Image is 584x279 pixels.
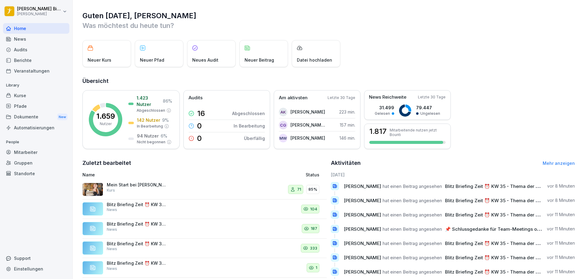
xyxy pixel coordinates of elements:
[3,80,69,90] p: Library
[369,128,387,135] h3: 1.817
[3,34,69,44] a: News
[3,23,69,34] a: Home
[57,114,68,121] div: New
[339,109,355,115] p: 223 min.
[383,212,442,218] span: hat einen Beitrag angesehen
[107,266,117,271] p: News
[297,186,301,192] p: 71
[416,104,440,111] p: 79.447
[162,117,169,123] p: 9 %
[344,183,381,189] span: [PERSON_NAME]
[17,6,61,12] p: [PERSON_NAME] Bierstedt
[82,21,575,30] p: Was möchtest du heute tun?
[383,269,442,275] span: hat einen Beitrag angesehen
[96,113,115,120] p: 1.659
[311,226,317,232] p: 187
[107,260,168,266] p: Blitz Briefing Zeit ⏰ KW 35 - Thema der Woche: Dips / Saucen
[107,202,168,207] p: Blitz Briefing Zeit ⏰ KW 35 - Thema der Woche: Dips / Saucen
[316,265,317,271] p: 1
[3,158,69,168] a: Gruppen
[137,108,165,113] p: Abgeschlossen
[308,186,317,192] p: 85%
[547,212,575,218] p: vor 11 Minuten
[234,123,265,129] p: In Bearbeitung
[3,122,69,133] a: Automatisierungen
[232,110,265,117] p: Abgeschlossen
[369,94,406,101] p: News Reichweite
[107,207,117,213] p: News
[140,57,164,63] p: Neuer Pfad
[3,66,69,76] a: Veranstaltungen
[383,198,442,203] span: hat einen Beitrag angesehen
[82,77,575,85] h2: Übersicht
[189,94,203,101] p: Audits
[107,221,168,227] p: Blitz Briefing Zeit ⏰ KW 35 - Thema der Woche: Dips / Saucen
[100,121,112,127] p: Nutzer
[3,168,69,179] a: Standorte
[445,240,584,246] span: Blitz Briefing Zeit ⏰ KW 35 - Thema der Woche: Dips / Saucen
[547,197,575,203] p: vor 8 Minuten
[82,183,103,196] img: aaay8cu0h1hwaqqp9269xjan.png
[137,124,163,129] p: In Bearbeitung
[107,182,168,188] p: Mein Start bei [PERSON_NAME] - Personalfragebogen
[383,226,442,232] span: hat einen Beitrag angesehen
[543,161,575,166] a: Mehr anzeigen
[547,269,575,275] p: vor 11 Minuten
[3,55,69,66] a: Berichte
[82,180,327,199] a: Mein Start bei [PERSON_NAME] - PersonalfragebogenKurs7185%
[137,117,160,123] p: 142 Nutzer
[3,101,69,111] a: Pfade
[3,147,69,158] a: Mitarbeiter
[383,255,442,260] span: hat einen Beitrag angesehen
[107,227,117,232] p: News
[107,241,168,247] p: Blitz Briefing Zeit ⏰ KW 35 - Thema der Woche: Dips / Saucen
[547,226,575,232] p: vor 11 Minuten
[3,90,69,101] a: Kurse
[383,240,442,246] span: hat einen Beitrag angesehen
[297,57,332,63] p: Datei hochladen
[445,198,584,203] span: Blitz Briefing Zeit ⏰ KW 35 - Thema der Woche: Dips / Saucen
[192,57,218,63] p: Neues Audit
[445,183,584,189] span: Blitz Briefing Zeit ⏰ KW 35 - Thema der Woche: Dips / Saucen
[344,226,381,232] span: [PERSON_NAME]
[383,183,442,189] span: hat einen Beitrag angesehen
[163,98,172,104] p: 86 %
[279,94,308,101] p: Am aktivsten
[161,133,167,139] p: 6 %
[3,137,69,147] p: People
[107,246,117,252] p: News
[547,183,575,189] p: vor 8 Minuten
[290,122,325,128] p: [PERSON_NAME] [PERSON_NAME]
[547,254,575,260] p: vor 11 Minuten
[279,108,287,116] div: AK
[344,269,381,275] span: [PERSON_NAME]
[344,212,381,218] span: [PERSON_NAME]
[328,95,355,100] p: Letzte 30 Tage
[340,122,355,128] p: 157 min.
[3,264,69,274] a: Einstellungen
[547,240,575,246] p: vor 11 Minuten
[197,135,202,142] p: 0
[3,44,69,55] a: Audits
[375,104,394,111] p: 31.499
[82,159,327,167] h2: Zuletzt bearbeitet
[306,172,319,178] p: Status
[279,121,287,129] div: CG
[3,111,69,123] div: Dokumente
[344,240,381,246] span: [PERSON_NAME]
[344,198,381,203] span: [PERSON_NAME]
[107,188,115,193] p: Kurs
[82,11,575,21] h1: Guten [DATE], [PERSON_NAME]
[244,135,265,141] p: Überfällig
[3,253,69,264] div: Support
[290,135,325,141] p: [PERSON_NAME]
[137,95,161,107] p: 1.423 Nutzer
